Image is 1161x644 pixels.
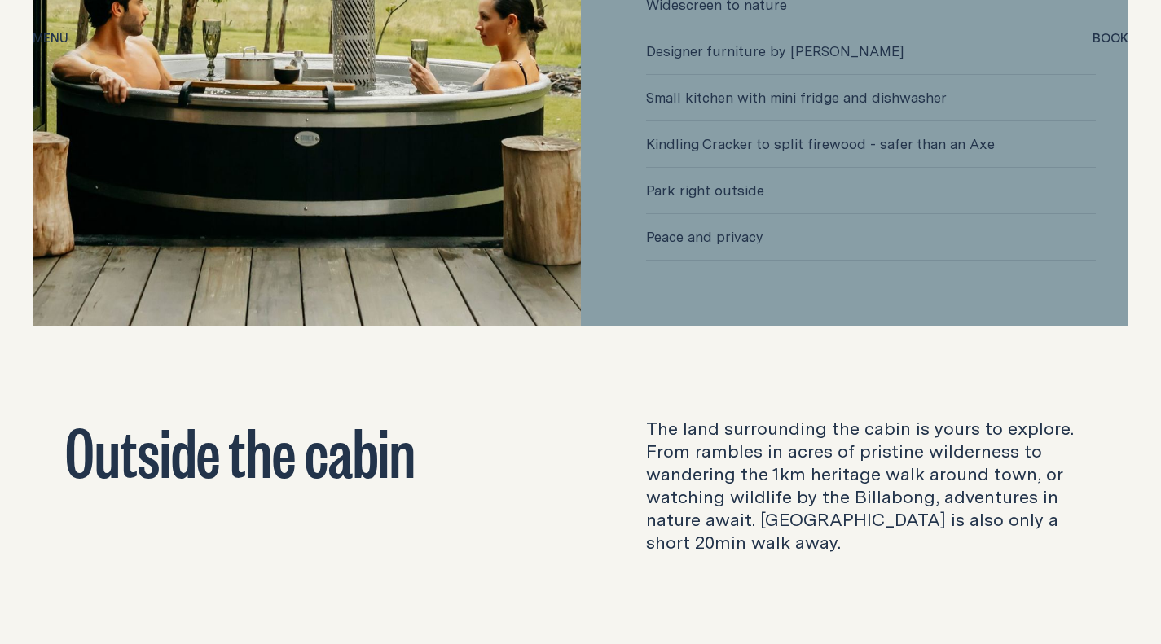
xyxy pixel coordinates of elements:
span: Kindling Cracker to split firewood - safer than an Axe [646,121,1097,167]
h2: Outside the cabin [65,417,516,482]
p: The land surrounding the cabin is yours to explore. From rambles in acres of pristine wilderness ... [646,417,1097,554]
span: Book [1093,32,1128,44]
span: Small kitchen with mini fridge and dishwasher [646,75,1097,120]
span: ​​Park right outside [646,168,1097,213]
span: Peace and privacy [646,214,1097,260]
button: show booking tray [1093,29,1128,49]
span: Designer furniture by [PERSON_NAME] [646,28,1097,74]
button: show menu [33,29,68,49]
span: Menu [33,32,68,44]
